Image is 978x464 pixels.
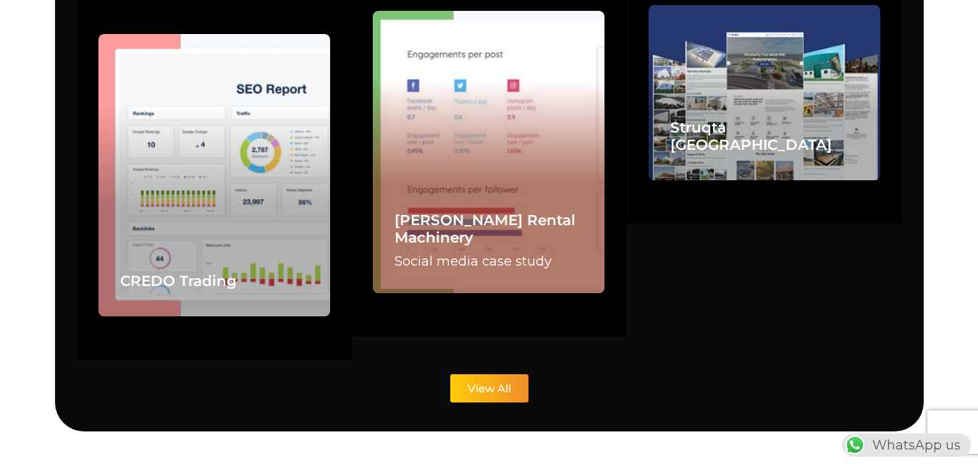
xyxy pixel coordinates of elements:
a: Struqta [GEOGRAPHIC_DATA] [670,119,832,153]
img: WhatsApp [843,434,867,457]
div: WhatsApp us [842,434,971,457]
a: CREDO Trading [120,272,237,290]
a: [PERSON_NAME] Rental Machinery [395,211,576,246]
p: Social media case study [395,251,583,271]
a: WhatsAppWhatsApp us [842,437,971,453]
span: View All [468,383,511,394]
a: View All [450,374,528,402]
